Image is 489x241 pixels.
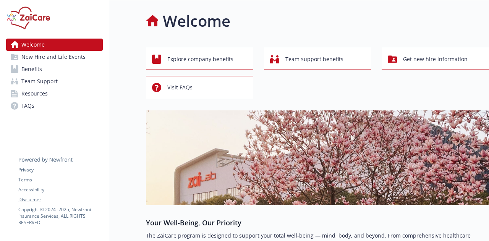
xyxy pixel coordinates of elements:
a: New Hire and Life Events [6,51,103,63]
span: Welcome [21,39,45,51]
button: Visit FAQs [146,76,253,98]
a: FAQs [6,100,103,112]
a: Welcome [6,39,103,51]
h3: Your Well-Being, Our Priority [146,217,489,228]
button: Team support benefits [264,48,371,70]
span: Team support benefits [285,52,343,66]
a: Accessibility [18,186,102,193]
span: Resources [21,87,48,100]
a: Benefits [6,63,103,75]
a: Disclaimer [18,196,102,203]
p: Copyright © 2024 - 2025 , Newfront Insurance Services, ALL RIGHTS RESERVED [18,206,102,226]
a: Resources [6,87,103,100]
h1: Welcome [163,10,230,32]
button: Get new hire information [382,48,489,70]
span: FAQs [21,100,34,112]
a: Terms [18,176,102,183]
a: Privacy [18,167,102,173]
span: Visit FAQs [167,80,193,95]
img: overview page banner [146,110,489,205]
a: Team Support [6,75,103,87]
span: Team Support [21,75,58,87]
span: New Hire and Life Events [21,51,86,63]
span: Benefits [21,63,42,75]
span: Explore company benefits [167,52,233,66]
span: Get new hire information [403,52,468,66]
button: Explore company benefits [146,48,253,70]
